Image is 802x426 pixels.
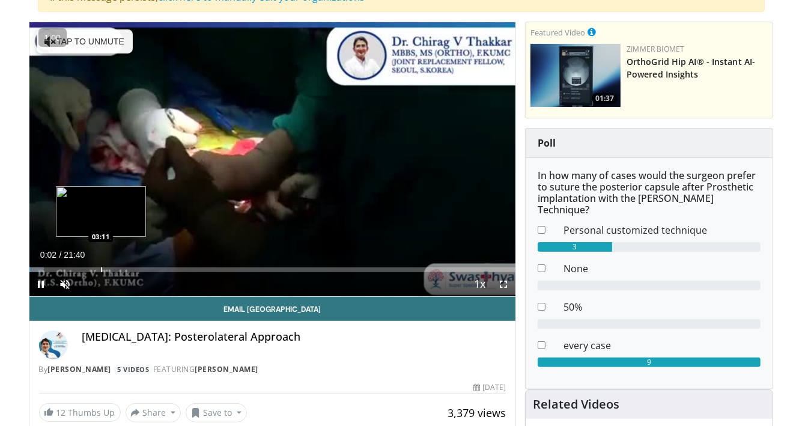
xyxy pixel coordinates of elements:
img: Avatar [39,330,68,359]
img: image.jpeg [56,186,146,237]
button: Fullscreen [491,272,515,296]
dd: 50% [554,300,770,314]
img: 51d03d7b-a4ba-45b7-9f92-2bfbd1feacc3.150x105_q85_crop-smart_upscale.jpg [530,44,621,107]
strong: Poll [538,136,556,150]
button: Share [126,403,181,422]
small: Featured Video [530,27,585,38]
a: [PERSON_NAME] [48,364,112,374]
video-js: Video Player [29,22,516,297]
a: 5 Videos [114,364,153,374]
a: OrthoGrid Hip AI® - Instant AI-Powered Insights [627,56,755,80]
span: 0:02 [40,250,56,260]
h6: In how many of cases would the surgeon prefer to suture the posterior capsule after Prosthetic im... [538,170,761,216]
span: 01:37 [592,93,618,104]
div: [DATE] [473,382,506,393]
button: Playback Rate [467,272,491,296]
span: 3,379 views [448,406,506,420]
dd: None [554,261,770,276]
a: 01:37 [530,44,621,107]
a: [PERSON_NAME] [195,364,258,374]
span: 21:40 [64,250,85,260]
div: 9 [538,358,761,367]
button: Pause [29,272,53,296]
div: 3 [538,242,612,252]
span: 12 [56,407,66,418]
div: By FEATURING [39,364,506,375]
span: / [59,250,62,260]
a: Email [GEOGRAPHIC_DATA] [29,297,516,321]
dd: Personal customized technique [554,223,770,237]
h4: Related Videos [533,397,619,412]
button: Save to [186,403,247,422]
a: 12 Thumbs Up [39,403,121,422]
a: Zimmer Biomet [627,44,684,54]
div: Progress Bar [29,267,516,272]
h4: [MEDICAL_DATA]: Posterolateral Approach [82,330,506,344]
button: Unmute [53,272,77,296]
button: Tap to unmute [37,29,133,53]
dd: every case [554,338,770,353]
